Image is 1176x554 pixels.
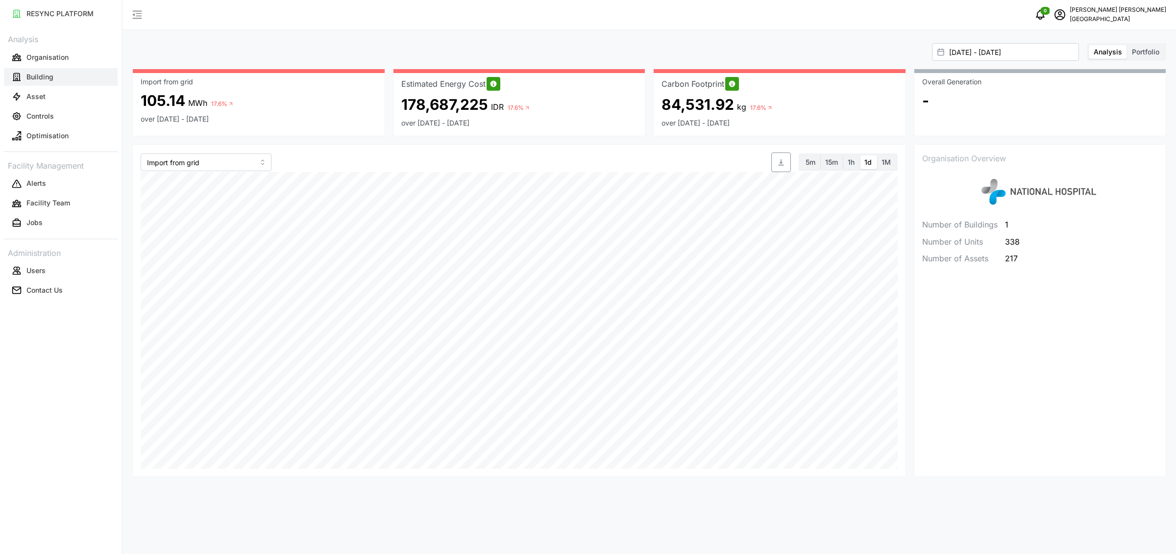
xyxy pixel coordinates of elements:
span: 0 [1044,7,1047,14]
button: schedule [1050,5,1070,25]
p: Asset [26,92,46,101]
p: Estimated Energy Cost [401,78,486,90]
p: 105.14 [141,92,185,109]
span: 1M [882,158,891,166]
p: - [922,92,929,109]
p: over [DATE] - [DATE] [401,118,637,128]
span: 1h [848,158,855,166]
img: Organization image [922,172,1158,211]
button: Jobs [4,214,118,232]
a: Jobs [4,213,118,233]
p: 338 [1005,236,1020,248]
p: Organisation [26,52,69,62]
p: Analysis [4,31,118,46]
a: RESYNC PLATFORM [4,4,118,24]
button: Building [4,68,118,86]
p: 84,531.92 [661,96,734,113]
p: 17.6% [750,104,766,112]
p: Contact Us [26,285,63,295]
p: Facility Team [26,198,70,208]
p: Users [26,266,46,276]
p: Optimisation [26,131,69,141]
button: RESYNC PLATFORM [4,5,118,23]
p: Facility Management [4,158,118,172]
button: notifications [1030,5,1050,25]
p: over [DATE] - [DATE] [661,118,898,128]
span: Analysis [1094,48,1122,56]
span: Portfolio [1132,48,1159,56]
span: 15m [825,158,838,166]
p: Number of Buildings [922,219,998,231]
a: Optimisation [4,126,118,146]
p: 178,687,225 [401,96,488,113]
p: Number of Units [922,236,998,248]
button: Alerts [4,175,118,193]
a: Controls [4,106,118,126]
p: IDR [491,101,504,113]
button: Optimisation [4,127,118,145]
p: 17.6% [508,104,524,112]
button: Users [4,262,118,279]
a: Users [4,261,118,280]
p: kg [737,101,746,113]
button: Controls [4,107,118,125]
p: 1 [1005,219,1020,231]
p: Organisation Overview [922,152,1158,165]
p: Number of Assets [922,252,998,265]
p: MWh [188,97,207,109]
p: 217 [1005,252,1020,265]
button: Organisation [4,49,118,66]
p: Building [26,72,53,82]
p: Carbon Footprint [661,78,724,90]
p: over [DATE] - [DATE] [141,114,377,124]
p: RESYNC PLATFORM [26,9,94,19]
p: 17.6% [211,100,227,108]
button: Facility Team [4,195,118,212]
p: Alerts [26,178,46,188]
a: Building [4,67,118,87]
span: 5m [806,158,815,166]
p: Administration [4,245,118,259]
span: 1d [864,158,872,166]
a: Contact Us [4,280,118,300]
p: [GEOGRAPHIC_DATA] [1070,15,1166,24]
a: Facility Team [4,194,118,213]
p: Jobs [26,218,43,227]
a: Organisation [4,48,118,67]
p: Import from grid [141,77,377,87]
button: Asset [4,88,118,105]
p: Controls [26,111,54,121]
a: Asset [4,87,118,106]
p: Overall Generation [922,77,1158,87]
a: Alerts [4,174,118,194]
button: Contact Us [4,281,118,299]
p: [PERSON_NAME] [PERSON_NAME] [1070,5,1166,15]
